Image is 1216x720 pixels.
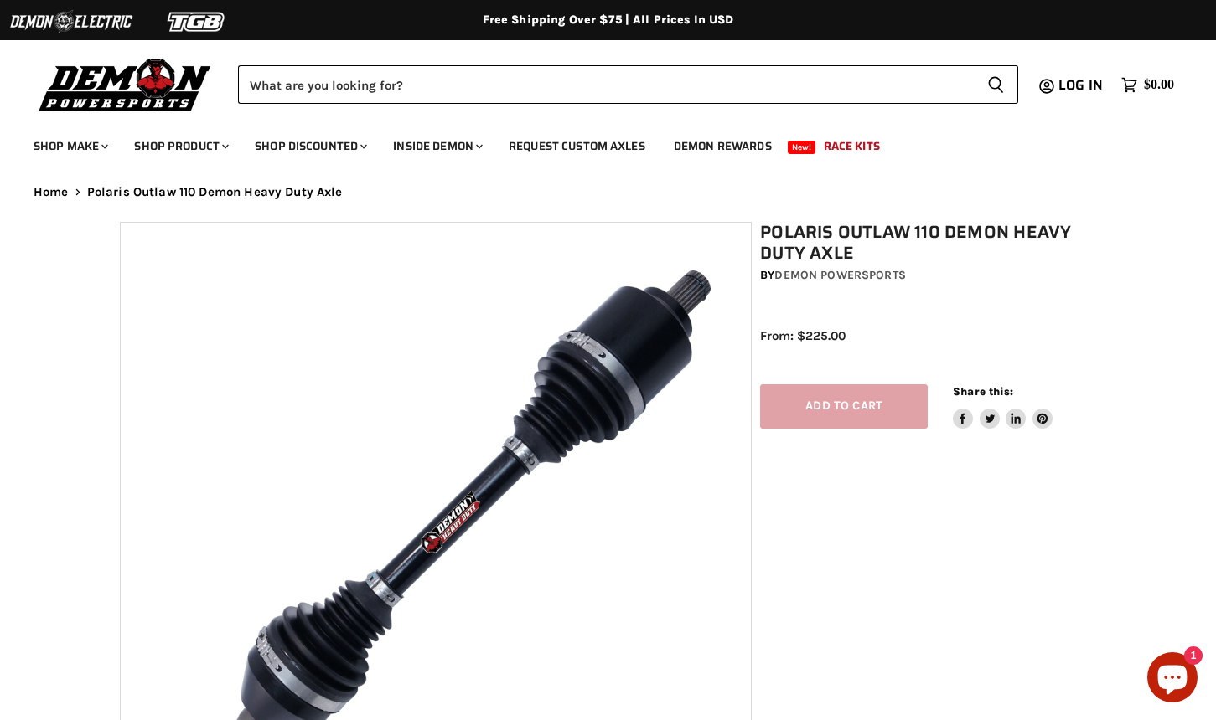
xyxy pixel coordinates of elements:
img: Demon Powersports [34,54,217,114]
a: Race Kits [811,129,893,163]
a: Log in [1051,78,1113,93]
a: Demon Powersports [774,268,905,282]
span: From: $225.00 [760,328,846,343]
a: Inside Demon [380,129,493,163]
h1: Polaris Outlaw 110 Demon Heavy Duty Axle [760,222,1105,264]
form: Product [238,65,1018,104]
a: $0.00 [1113,73,1182,97]
span: $0.00 [1144,77,1174,93]
span: Polaris Outlaw 110 Demon Heavy Duty Axle [87,185,343,199]
button: Search [974,65,1018,104]
span: New! [788,141,816,154]
a: Shop Product [122,129,239,163]
a: Demon Rewards [661,129,784,163]
inbox-online-store-chat: Shopify online store chat [1142,652,1203,707]
ul: Main menu [21,122,1170,163]
a: Request Custom Axles [496,129,658,163]
input: Search [238,65,974,104]
a: Home [34,185,69,199]
img: Demon Electric Logo 2 [8,6,134,38]
span: Share this: [953,385,1013,398]
aside: Share this: [953,384,1053,429]
div: by [760,266,1105,285]
span: Log in [1058,75,1103,95]
a: Shop Make [21,129,118,163]
a: Shop Discounted [242,129,377,163]
img: TGB Logo 2 [134,6,260,38]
